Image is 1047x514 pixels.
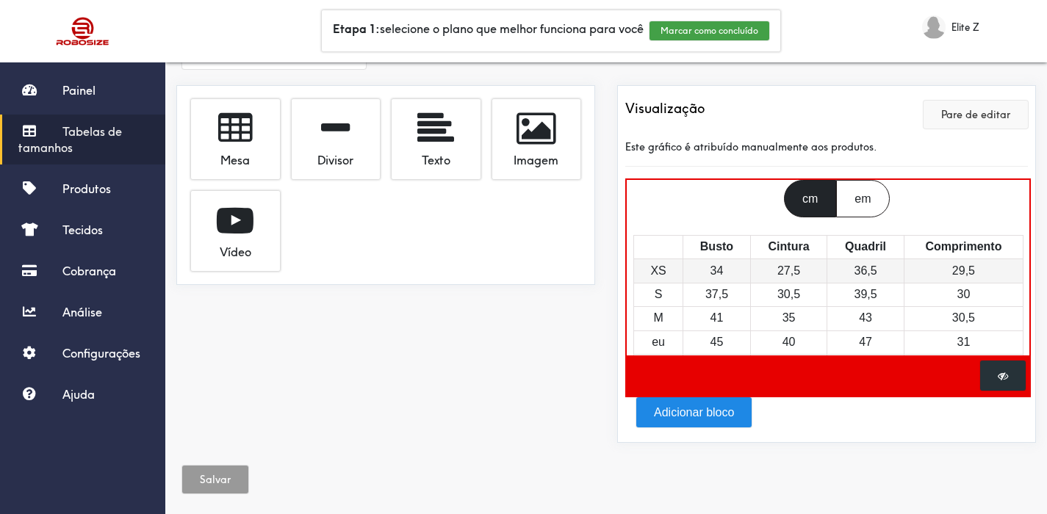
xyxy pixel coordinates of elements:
[705,288,728,300] font: 37,5
[661,25,758,36] font: Marcar como concluído
[854,192,871,205] font: em
[859,312,872,325] font: 43
[769,241,810,253] font: Cintura
[655,288,663,300] font: S
[18,124,122,155] font: Tabelas de tamanhos
[925,241,1001,253] font: Comprimento
[777,288,800,300] font: 30,5
[952,264,975,277] font: 29,5
[710,312,724,325] font: 41
[28,11,138,51] img: Tamanho do robô
[845,241,886,253] font: Quadril
[514,153,558,167] font: Imagem
[951,21,979,33] font: Elite Z
[922,15,946,39] img: Elite Z
[220,245,251,259] font: Vídeo
[62,181,111,196] font: Produtos
[636,397,752,427] button: Adicionar bloco
[62,83,96,98] font: Painel
[802,192,818,205] font: cm
[62,387,95,402] font: Ajuda
[654,406,734,419] font: Adicionar bloco
[854,264,877,277] font: 36,5
[710,336,724,348] font: 45
[782,336,796,348] font: 40
[957,336,971,348] font: 31
[700,241,733,253] font: Busto
[62,264,116,278] font: Cobrança
[710,264,724,277] font: 34
[957,288,971,300] font: 30
[854,288,877,300] font: 39,5
[200,473,231,486] font: Salvar
[652,336,665,348] font: eu
[62,222,103,237] font: Tecidos
[62,305,102,319] font: Análise
[650,264,666,277] font: XS
[625,100,705,117] font: Visualização
[422,153,450,167] font: Texto
[380,21,644,36] font: selecione o plano que melhor funciona para você
[653,312,663,325] font: M
[650,21,769,40] button: Marcar como concluído
[333,21,380,36] font: Etapa 1:
[924,101,1028,128] button: Pare de editar
[317,153,353,167] font: Divisor
[952,312,975,325] font: 30,5
[625,140,877,153] font: Este gráfico é atribuído manualmente aos produtos.
[777,264,800,277] font: 27,5
[182,466,248,493] button: Salvar
[941,108,1010,121] font: Pare de editar
[859,336,872,348] font: 47
[220,153,250,167] font: Mesa
[782,312,796,325] font: 35
[62,346,140,361] font: Configurações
